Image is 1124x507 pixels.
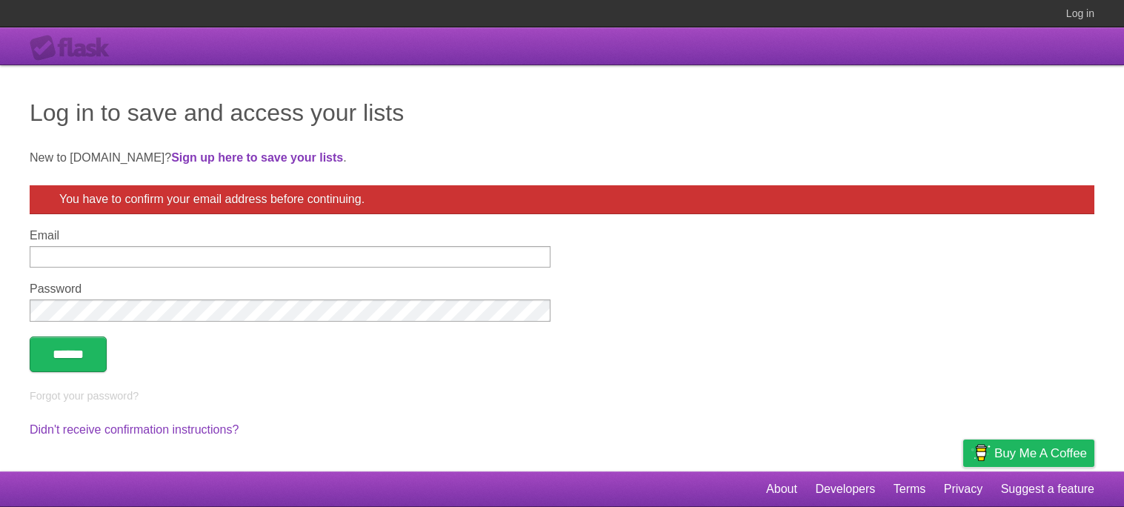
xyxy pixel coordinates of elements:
a: Sign up here to save your lists [171,151,343,164]
a: Developers [815,475,875,503]
span: Buy me a coffee [994,440,1087,466]
a: Privacy [944,475,982,503]
a: Terms [894,475,926,503]
p: New to [DOMAIN_NAME]? . [30,149,1094,167]
div: Flask [30,35,119,62]
img: Buy me a coffee [971,440,991,465]
label: Email [30,229,551,242]
h1: Log in to save and access your lists [30,95,1094,130]
a: Suggest a feature [1001,475,1094,503]
label: Password [30,282,551,296]
a: Buy me a coffee [963,440,1094,467]
div: You have to confirm your email address before continuing. [30,185,1094,214]
a: Forgot your password? [30,390,139,402]
a: About [766,475,797,503]
a: Didn't receive confirmation instructions? [30,423,239,436]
